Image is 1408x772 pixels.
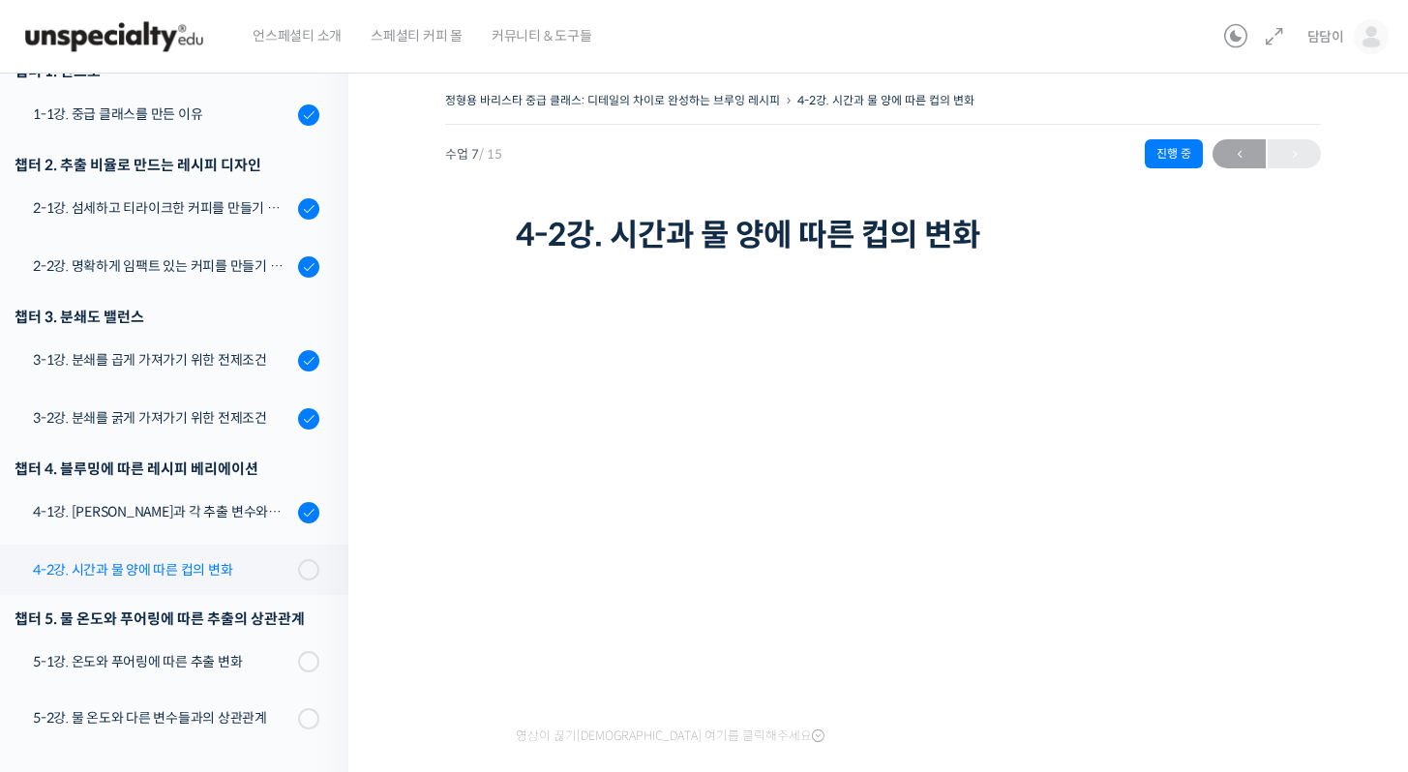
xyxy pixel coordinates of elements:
[33,559,292,580] div: 4-2강. 시간과 물 양에 따른 컵의 변화
[445,148,502,161] span: 수업 7
[1145,139,1203,168] div: 진행 중
[6,611,128,660] a: 홈
[250,611,372,660] a: 설정
[299,640,322,656] span: 설정
[33,707,292,728] div: 5-2강. 물 온도와 다른 변수들과의 상관관계
[33,407,292,429] div: 3-2강. 분쇄를 굵게 가져가기 위한 전제조건
[33,349,292,371] div: 3-1강. 분쇄를 곱게 가져가기 위한 전제조건
[15,456,319,482] div: 챕터 4. 블루밍에 따른 레시피 베리에이션
[15,304,319,330] div: 챕터 3. 분쇄도 밸런스
[33,501,292,522] div: 4-1강. [PERSON_NAME]과 각 추출 변수와의 상관관계
[1213,141,1266,167] span: ←
[445,93,780,107] a: 정형용 바리스타 중급 클래스: 디테일의 차이로 완성하는 브루잉 레시피
[33,255,292,277] div: 2-2강. 명확하게 임팩트 있는 커피를 만들기 위한 레시피
[1213,139,1266,168] a: ←이전
[797,93,974,107] a: 4-2강. 시간과 물 양에 따른 컵의 변화
[33,104,292,125] div: 1-1강. 중급 클래스를 만든 이유
[1307,28,1344,45] span: 담담이
[33,197,292,219] div: 2-1강. 섬세하고 티라이크한 커피를 만들기 위한 레시피
[15,606,319,632] div: 챕터 5. 물 온도와 푸어링에 따른 추출의 상관관계
[177,641,200,657] span: 대화
[479,146,502,163] span: / 15
[61,640,73,656] span: 홈
[33,651,292,672] div: 5-1강. 온도와 푸어링에 따른 추출 변화
[516,728,824,744] span: 영상이 끊기[DEMOGRAPHIC_DATA] 여기를 클릭해주세요
[15,152,319,178] div: 챕터 2. 추출 비율로 만드는 레시피 디자인
[128,611,250,660] a: 대화
[516,217,1251,253] h1: 4-2강. 시간과 물 양에 따른 컵의 변화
